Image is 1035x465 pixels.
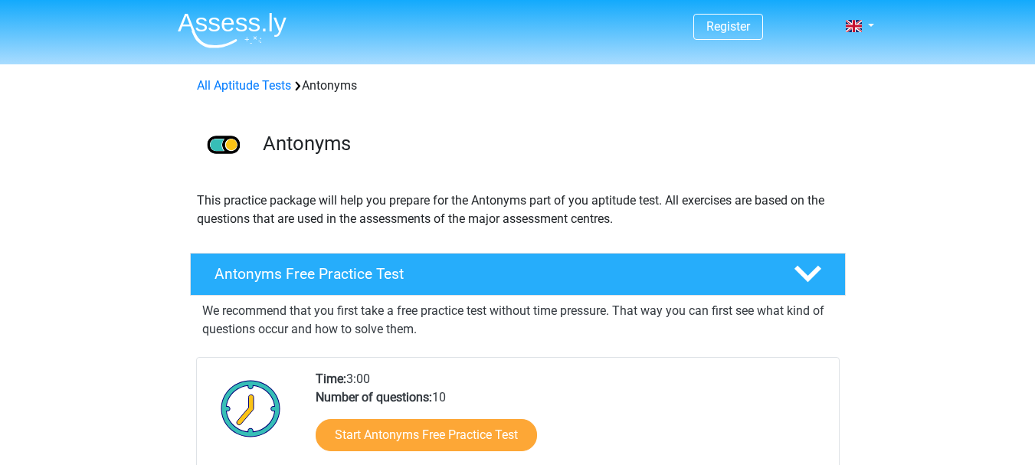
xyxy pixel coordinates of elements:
[197,192,839,228] p: This practice package will help you prepare for the Antonyms part of you aptitude test. All exerc...
[316,372,346,386] b: Time:
[202,302,834,339] p: We recommend that you first take a free practice test without time pressure. That way you can fir...
[212,370,290,447] img: Clock
[191,113,256,178] img: antonyms
[215,265,769,283] h4: Antonyms Free Practice Test
[316,419,537,451] a: Start Antonyms Free Practice Test
[178,12,287,48] img: Assessly
[197,78,291,93] a: All Aptitude Tests
[706,19,750,34] a: Register
[184,253,852,296] a: Antonyms Free Practice Test
[263,132,834,156] h3: Antonyms
[316,390,432,404] b: Number of questions:
[191,77,845,95] div: Antonyms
